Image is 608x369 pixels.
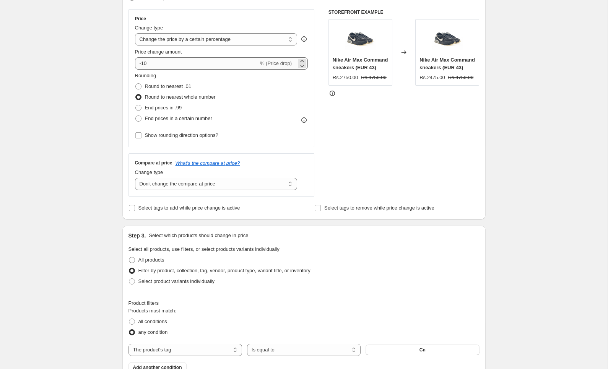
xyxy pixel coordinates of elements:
[366,345,479,355] button: Cn
[135,16,146,22] h3: Price
[448,74,474,81] strike: Rs.4750.00
[138,268,311,273] span: Filter by product, collection, tag, vendor, product type, variant title, or inventory
[138,205,240,211] span: Select tags to add while price change is active
[419,74,445,81] div: Rs.2475.00
[333,74,358,81] div: Rs.2750.00
[419,57,475,70] span: Nike Air Max Command sneakers (EUR 43)
[135,169,163,175] span: Change type
[135,57,258,70] input: -15
[333,57,388,70] span: Nike Air Max Command sneakers (EUR 43)
[138,329,168,335] span: any condition
[176,160,240,166] button: What's the compare at price?
[419,347,426,353] span: Cn
[145,105,182,111] span: End prices in .99
[138,278,215,284] span: Select product variants individually
[128,246,280,252] span: Select all products, use filters, or select products variants individually
[432,23,463,54] img: Artboard4_a0e35c19-fe94-47c4-9261-c252fe9753d6_80x.png
[328,9,480,15] h6: STOREFRONT EXAMPLE
[145,83,191,89] span: Round to nearest .01
[138,257,164,263] span: All products
[324,205,434,211] span: Select tags to remove while price change is active
[128,308,177,314] span: Products must match:
[145,132,218,138] span: Show rounding direction options?
[128,232,146,239] h2: Step 3.
[135,160,172,166] h3: Compare at price
[128,299,480,307] div: Product filters
[361,74,387,81] strike: Rs.4750.00
[135,25,163,31] span: Change type
[260,60,292,66] span: % (Price drop)
[138,319,167,324] span: all conditions
[135,73,156,78] span: Rounding
[300,35,308,43] div: help
[149,232,248,239] p: Select which products should change in price
[345,23,376,54] img: Artboard4_a0e35c19-fe94-47c4-9261-c252fe9753d6_80x.png
[135,49,182,55] span: Price change amount
[145,94,216,100] span: Round to nearest whole number
[145,115,212,121] span: End prices in a certain number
